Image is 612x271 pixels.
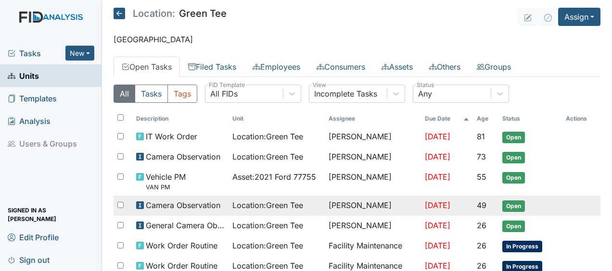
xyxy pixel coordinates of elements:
[477,132,485,141] span: 81
[325,167,421,196] td: [PERSON_NAME]
[425,221,450,230] span: [DATE]
[229,111,325,127] th: Toggle SortBy
[325,127,421,147] td: [PERSON_NAME]
[502,221,525,232] span: Open
[314,88,377,99] div: Incomplete Tasks
[132,111,229,127] th: Toggle SortBy
[325,147,421,167] td: [PERSON_NAME]
[167,85,197,103] button: Tags
[373,57,421,77] a: Assets
[477,221,486,230] span: 26
[421,111,473,127] th: Toggle SortBy
[8,91,57,106] span: Templates
[244,57,308,77] a: Employees
[477,261,486,271] span: 26
[135,85,168,103] button: Tasks
[502,152,525,163] span: Open
[425,241,450,250] span: [DATE]
[232,220,303,231] span: Location : Green Tee
[418,88,432,99] div: Any
[477,200,486,210] span: 49
[473,111,498,127] th: Toggle SortBy
[502,200,525,212] span: Open
[425,132,450,141] span: [DATE]
[325,236,421,256] td: Facility Maintenance
[146,199,220,211] span: Camera Observation
[146,171,186,192] span: Vehicle PM VAN PM
[114,85,135,103] button: All
[8,252,50,267] span: Sign out
[477,152,486,161] span: 73
[308,57,373,77] a: Consumers
[232,151,303,162] span: Location : Green Tee
[146,131,197,142] span: IT Work Order
[477,172,486,182] span: 55
[8,230,59,245] span: Edit Profile
[232,131,303,142] span: Location : Green Tee
[325,196,421,216] td: [PERSON_NAME]
[562,111,600,127] th: Actions
[502,132,525,143] span: Open
[8,68,39,83] span: Units
[114,8,227,19] h5: Green Tee
[65,46,94,61] button: New
[498,111,562,127] th: Toggle SortBy
[117,114,124,121] input: Toggle All Rows Selected
[502,241,542,252] span: In Progress
[8,207,94,222] span: Signed in as [PERSON_NAME]
[232,199,303,211] span: Location : Green Tee
[558,8,600,26] button: Assign
[8,48,65,59] a: Tasks
[425,172,450,182] span: [DATE]
[114,85,197,103] div: Type filter
[469,57,519,77] a: Groups
[325,111,421,127] th: Assignee
[146,183,186,192] small: VAN PM
[425,152,450,161] span: [DATE]
[210,88,238,99] div: All FIDs
[232,240,303,251] span: Location : Green Tee
[325,216,421,236] td: [PERSON_NAME]
[180,57,244,77] a: Filed Tasks
[421,57,469,77] a: Others
[133,9,175,18] span: Location:
[146,151,220,162] span: Camera Observation
[502,172,525,184] span: Open
[114,57,180,77] a: Open Tasks
[232,171,316,183] span: Asset : 2021 Ford 77755
[146,240,217,251] span: Work Order Routine
[425,261,450,271] span: [DATE]
[477,241,486,250] span: 26
[8,113,51,128] span: Analysis
[425,200,450,210] span: [DATE]
[114,34,600,45] p: [GEOGRAPHIC_DATA]
[146,220,225,231] span: General Camera Observation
